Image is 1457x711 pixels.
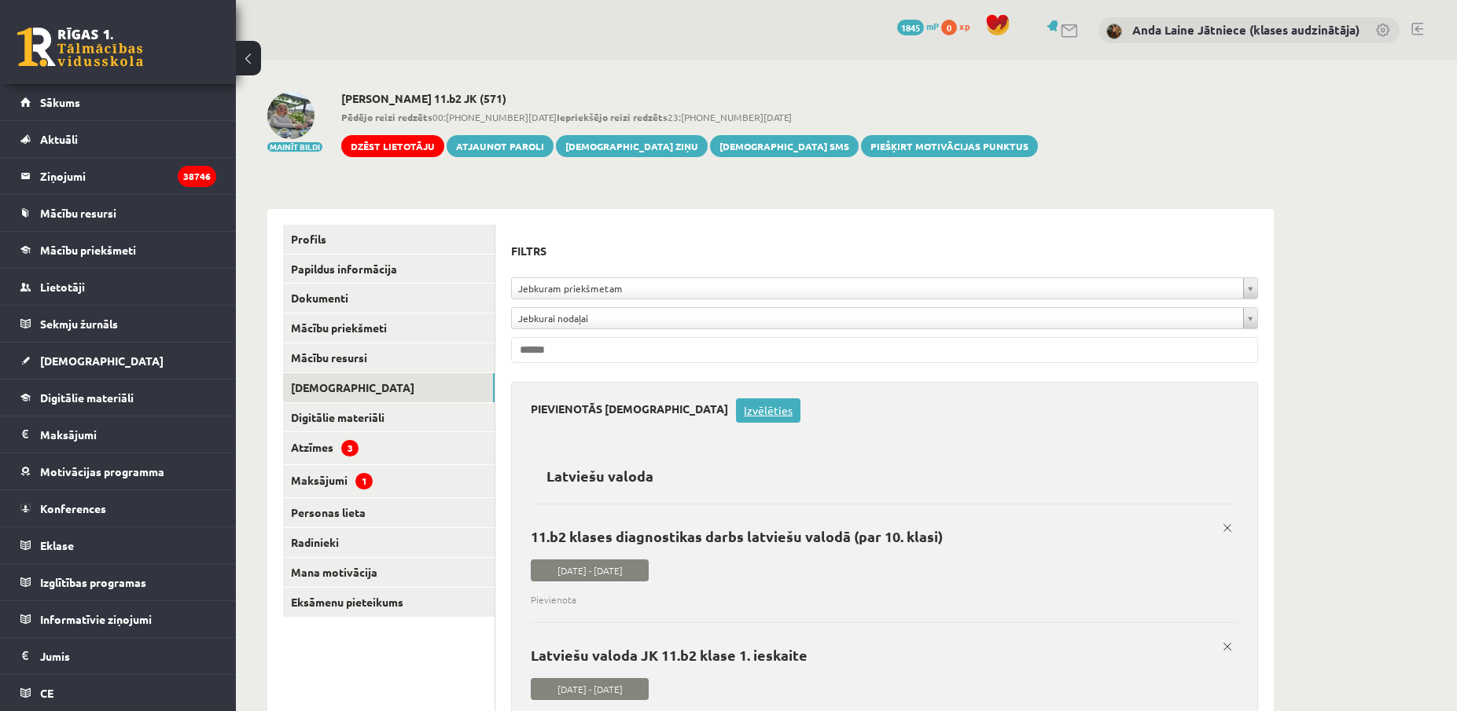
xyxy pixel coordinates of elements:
a: [DEMOGRAPHIC_DATA] [20,343,216,379]
span: 0 [941,20,957,35]
a: Izvēlēties [736,398,800,423]
b: Pēdējo reizi redzēts [341,111,432,123]
span: Jebkuram priekšmetam [518,278,1237,299]
span: Mācību priekšmeti [40,243,136,257]
a: Jebkurai nodaļai [512,308,1257,328]
a: [DEMOGRAPHIC_DATA] ziņu [556,135,708,157]
a: 1845 mP [897,20,939,32]
a: Mācību priekšmeti [20,232,216,268]
p: Latviešu valoda JK 11.b2 klase 1. ieskaite [531,647,1227,663]
p: 11.b2 klases diagnostikas darbs latviešu valodā (par 10. klasi) [531,528,1227,544]
a: Digitālie materiāli [283,403,495,432]
a: Jebkuram priekšmetam [512,278,1257,299]
span: [DATE] - [DATE] [531,559,649,581]
span: Jebkurai nodaļai [518,308,1237,328]
span: mP [926,20,939,32]
a: Anda Laine Jātniece (klases audzinātāja) [1132,22,1359,38]
span: [DEMOGRAPHIC_DATA] [40,354,164,368]
a: Maksājumi1 [283,465,495,497]
button: Mainīt bildi [267,142,322,152]
span: CE [40,686,53,700]
a: Lietotāji [20,269,216,305]
a: Profils [283,225,495,254]
a: Digitālie materiāli [20,379,216,416]
span: Motivācijas programma [40,464,164,478]
h3: Pievienotās [DEMOGRAPHIC_DATA] [531,398,736,416]
a: Eksāmenu pieteikums [283,588,495,617]
a: Maksājumi [20,416,216,453]
span: Aktuāli [40,132,78,146]
a: Sākums [20,84,216,120]
a: Dzēst lietotāju [341,135,444,157]
a: Ziņojumi38746 [20,158,216,194]
h2: Latviešu valoda [531,457,669,494]
a: Atzīmes3 [283,432,495,464]
a: [DEMOGRAPHIC_DATA] [283,373,495,402]
a: CE [20,675,216,711]
span: Informatīvie ziņojumi [40,612,152,626]
a: Rīgas 1. Tālmācības vidusskola [17,27,143,67]
span: Sākums [40,95,80,109]
legend: Ziņojumi [40,158,216,194]
a: x [1216,636,1238,658]
a: 0 xp [941,20,977,32]
span: Konferences [40,501,106,515]
h3: Filtrs [511,240,1239,262]
span: Eklase [40,538,74,552]
legend: Maksājumi [40,416,216,453]
span: Izglītības programas [40,575,146,589]
a: [DEMOGRAPHIC_DATA] SMS [710,135,859,157]
b: Iepriekšējo reizi redzēts [557,111,668,123]
span: 00:[PHONE_NUMBER][DATE] 23:[PHONE_NUMBER][DATE] [341,110,1038,124]
a: Piešķirt motivācijas punktus [861,135,1038,157]
img: Sandra Lasmane [267,92,315,139]
h2: [PERSON_NAME] 11.b2 JK (571) [341,92,1038,105]
span: xp [959,20,969,32]
span: 1 [355,473,373,489]
i: 38746 [178,166,216,187]
a: Aktuāli [20,121,216,157]
a: Izglītības programas [20,564,216,600]
a: Mācību resursi [283,343,495,372]
a: Konferences [20,490,216,526]
a: Motivācijas programma [20,453,216,489]
a: Mācību resursi [20,195,216,231]
a: Atjaunot paroli [447,135,554,157]
span: Jumis [40,649,70,663]
a: Radinieki [283,528,495,557]
span: Sekmju žurnāls [40,317,118,331]
a: Personas lieta [283,498,495,527]
span: Pievienota [531,592,1227,607]
a: Informatīvie ziņojumi [20,601,216,637]
span: 1845 [897,20,924,35]
a: Mana motivācija [283,558,495,587]
a: Sekmju žurnāls [20,306,216,342]
span: Lietotāji [40,280,85,294]
span: Mācību resursi [40,206,116,220]
a: Eklase [20,527,216,563]
a: x [1216,517,1238,539]
span: 3 [341,440,359,456]
span: Digitālie materiāli [40,390,134,405]
a: Mācību priekšmeti [283,313,495,343]
img: Anda Laine Jātniece (klases audzinātāja) [1106,24,1122,39]
a: Dokumenti [283,284,495,313]
a: Jumis [20,638,216,674]
span: [DATE] - [DATE] [531,678,649,700]
a: Papildus informācija [283,255,495,284]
